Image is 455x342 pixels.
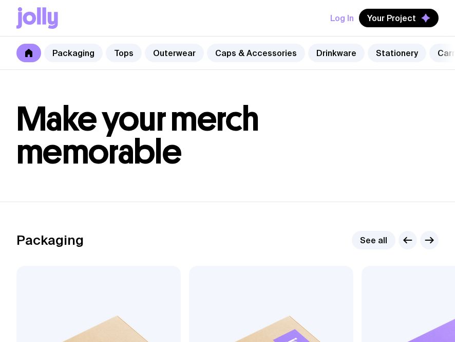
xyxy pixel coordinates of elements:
a: See all [352,231,395,249]
a: Packaging [44,44,103,62]
a: Stationery [368,44,426,62]
h2: Packaging [16,232,84,248]
span: Your Project [367,13,416,23]
a: Drinkware [308,44,365,62]
button: Your Project [359,9,439,27]
a: Caps & Accessories [207,44,305,62]
a: Tops [106,44,142,62]
button: Log In [330,9,354,27]
span: Make your merch memorable [16,99,259,172]
a: Outerwear [145,44,204,62]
